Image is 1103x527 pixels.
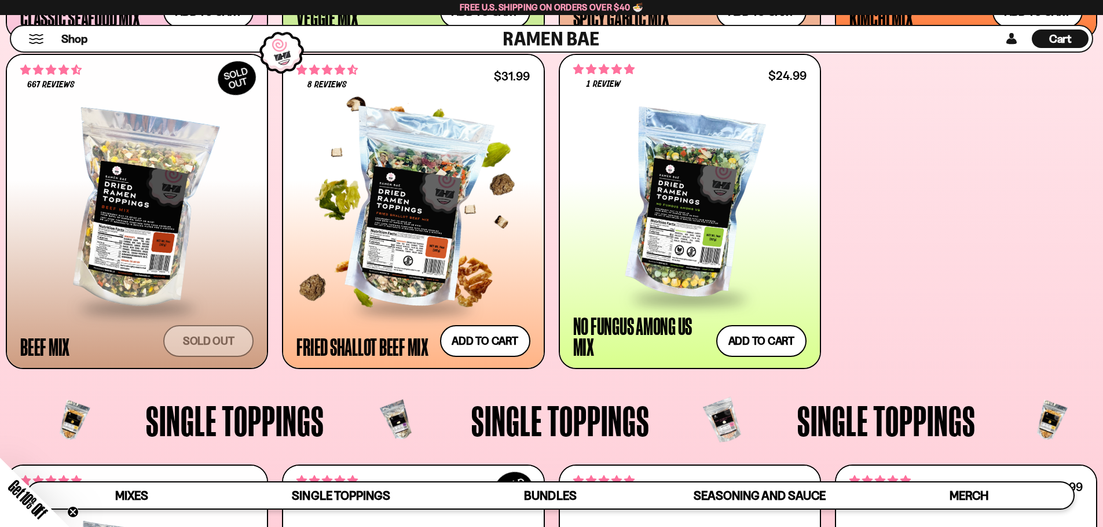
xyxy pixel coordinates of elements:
button: Add to cart [716,325,807,357]
span: Free U.S. Shipping on Orders over $40 🍜 [460,2,643,13]
a: Seasoning and Sauce [655,482,864,508]
button: Mobile Menu Trigger [28,34,44,44]
span: 1 review [587,80,620,89]
span: 8 reviews [307,80,347,90]
span: Seasoning and Sauce [694,488,825,503]
div: SOLD OUT [212,54,262,101]
a: Single Toppings [236,482,445,508]
a: Cart [1032,26,1089,51]
span: Single Toppings [292,488,390,503]
div: Fried Shallot Beef Mix [296,336,428,357]
span: Merch [950,488,988,503]
span: Bundles [524,488,576,503]
span: 5.00 stars [573,62,635,77]
span: Single Toppings [797,399,976,442]
a: 4.62 stars 8 reviews $31.99 Fried Shallot Beef Mix Add to cart [282,54,544,370]
span: 667 reviews [27,80,75,90]
div: No Fungus Among Us Mix [573,315,710,357]
a: 5.00 stars 1 review $24.99 No Fungus Among Us Mix Add to cart [559,54,821,370]
a: Mixes [27,482,236,508]
span: 4.75 stars [573,473,635,488]
div: $31.99 [494,71,530,82]
button: Add to cart [440,325,530,357]
span: Shop [61,31,87,47]
span: Single Toppings [471,399,650,442]
div: $11.99 [1049,481,1083,492]
button: Close teaser [67,506,79,518]
span: Mixes [115,488,148,503]
a: Shop [61,30,87,48]
span: 4.86 stars [849,473,911,488]
a: Bundles [446,482,655,508]
div: $24.99 [768,70,807,81]
span: 4.90 stars [296,473,358,488]
span: Get 10% Off [5,477,50,522]
a: Merch [864,482,1073,508]
a: SOLDOUT 4.64 stars 667 reviews Beef Mix Sold out [6,54,268,370]
span: Single Toppings [146,399,324,442]
span: Cart [1049,32,1072,46]
span: 4.64 stars [20,62,82,78]
div: Beef Mix [20,336,69,357]
span: 4.62 stars [296,62,358,78]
